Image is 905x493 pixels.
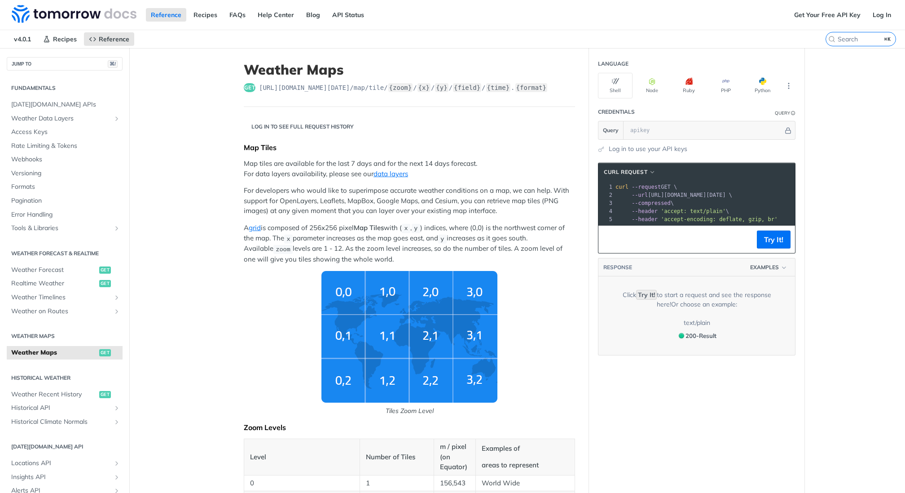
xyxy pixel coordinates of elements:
p: Map tiles are available for the last 7 days and for the next 14 days forecast. For data layers av... [244,159,575,179]
a: [DATE][DOMAIN_NAME] APIs [7,98,123,111]
svg: Search [828,36,835,43]
img: weather-grid-map.png [321,271,497,403]
a: Tools & LibrariesShow subpages for Tools & Libraries [7,222,123,235]
span: Weather Recent History [11,390,97,399]
button: JUMP TO⌘/ [7,57,123,71]
span: Rate Limiting & Tokens [11,142,120,151]
a: Get Your Free API Key [789,8,865,22]
div: Click to start a request and see the response here! Or choose an example: [612,290,782,309]
button: Show subpages for Historical Climate Normals [113,418,120,426]
a: Recipes [38,32,82,46]
a: Realtime Weatherget [7,277,123,290]
a: Pagination [7,194,123,208]
span: Tiles Zoom Level [244,271,575,416]
a: Historical Climate NormalsShow subpages for Historical Climate Normals [7,415,123,429]
p: For developers who would like to superimpose accurate weather conditions on a map, we can help. W... [244,186,575,216]
button: Show subpages for Locations API [113,460,120,467]
a: Historical APIShow subpages for Historical API [7,401,123,415]
span: zoom [276,246,290,253]
a: Locations APIShow subpages for Locations API [7,457,123,470]
span: Pagination [11,196,120,205]
svg: More ellipsis [785,82,793,90]
p: World Wide [482,478,569,489]
button: Show subpages for Insights API [113,474,120,481]
div: 5 [598,215,614,223]
label: {y} [435,83,448,92]
a: Recipes [189,8,222,22]
label: {time} [486,83,511,92]
img: Tomorrow.io Weather API Docs [12,5,136,23]
button: Node [635,73,669,98]
a: grid [249,223,261,232]
span: [DATE][DOMAIN_NAME] APIs [11,100,120,109]
span: get [244,83,255,92]
h2: [DATE][DOMAIN_NAME] API [7,443,123,451]
p: 1 [366,478,428,489]
span: Access Keys [11,128,120,137]
span: x [404,225,408,232]
button: cURL Request [601,168,659,177]
span: GET \ [615,184,677,190]
span: Webhooks [11,155,120,164]
h1: Weather Maps [244,62,575,78]
button: More Languages [782,79,795,93]
span: Query [603,126,619,134]
div: 4 [598,207,614,215]
span: get [99,391,111,398]
a: data layers [373,169,408,178]
span: Weather Data Layers [11,114,111,123]
span: y [414,225,417,232]
a: Log in to use your API keys [609,144,687,154]
span: Reference [99,35,129,43]
code: Try It! [636,290,657,300]
span: Recipes [53,35,77,43]
a: Log In [868,8,896,22]
a: Weather Forecastget [7,263,123,277]
span: 'accept-encoding: deflate, gzip, br' [661,216,778,222]
label: {x} [417,83,431,92]
label: {field} [453,83,481,92]
span: 'accept: text/plain' [661,208,726,214]
button: Try It! [757,231,791,249]
a: Rate Limiting & Tokens [7,139,123,153]
button: 200200-Result [674,330,720,342]
h2: Fundamentals [7,84,123,92]
span: Insights API [11,473,111,482]
span: --header [632,216,658,222]
button: Python [745,73,780,98]
span: --request [632,184,661,190]
span: get [99,266,111,274]
strong: Map Tiles [354,223,384,232]
button: PHP [708,73,743,98]
p: areas to represent [482,460,569,471]
span: get [99,280,111,287]
p: Level [250,452,354,462]
span: \ [615,200,674,206]
a: Error Handling [7,208,123,222]
span: ⌘/ [108,60,118,68]
a: Weather Recent Historyget [7,388,123,401]
span: [URL][DOMAIN_NAME][DATE] \ [615,192,732,198]
span: Weather Maps [11,348,97,357]
span: https://api.tomorrow.io/v4/map/tile/{zoom}/{x}/{y}/{field}/{time}.{format} [259,83,548,92]
div: 3 [598,199,614,207]
a: Insights APIShow subpages for Insights API [7,471,123,484]
a: Reference [84,32,134,46]
span: get [99,349,111,356]
button: Examples [747,263,791,272]
h2: Weather Maps [7,332,123,340]
kbd: ⌘K [882,35,893,44]
button: Query [598,121,624,139]
span: --compressed [632,200,671,206]
div: 2 [598,191,614,199]
button: Copy to clipboard [603,233,615,246]
div: Query [775,110,790,116]
span: Formats [11,182,120,191]
span: Versioning [11,169,120,178]
div: 1 [598,183,614,191]
span: y [440,235,444,242]
a: Weather on RoutesShow subpages for Weather on Routes [7,305,123,318]
div: Language [598,60,628,68]
span: --url [632,192,648,198]
span: Historical Climate Normals [11,417,111,426]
